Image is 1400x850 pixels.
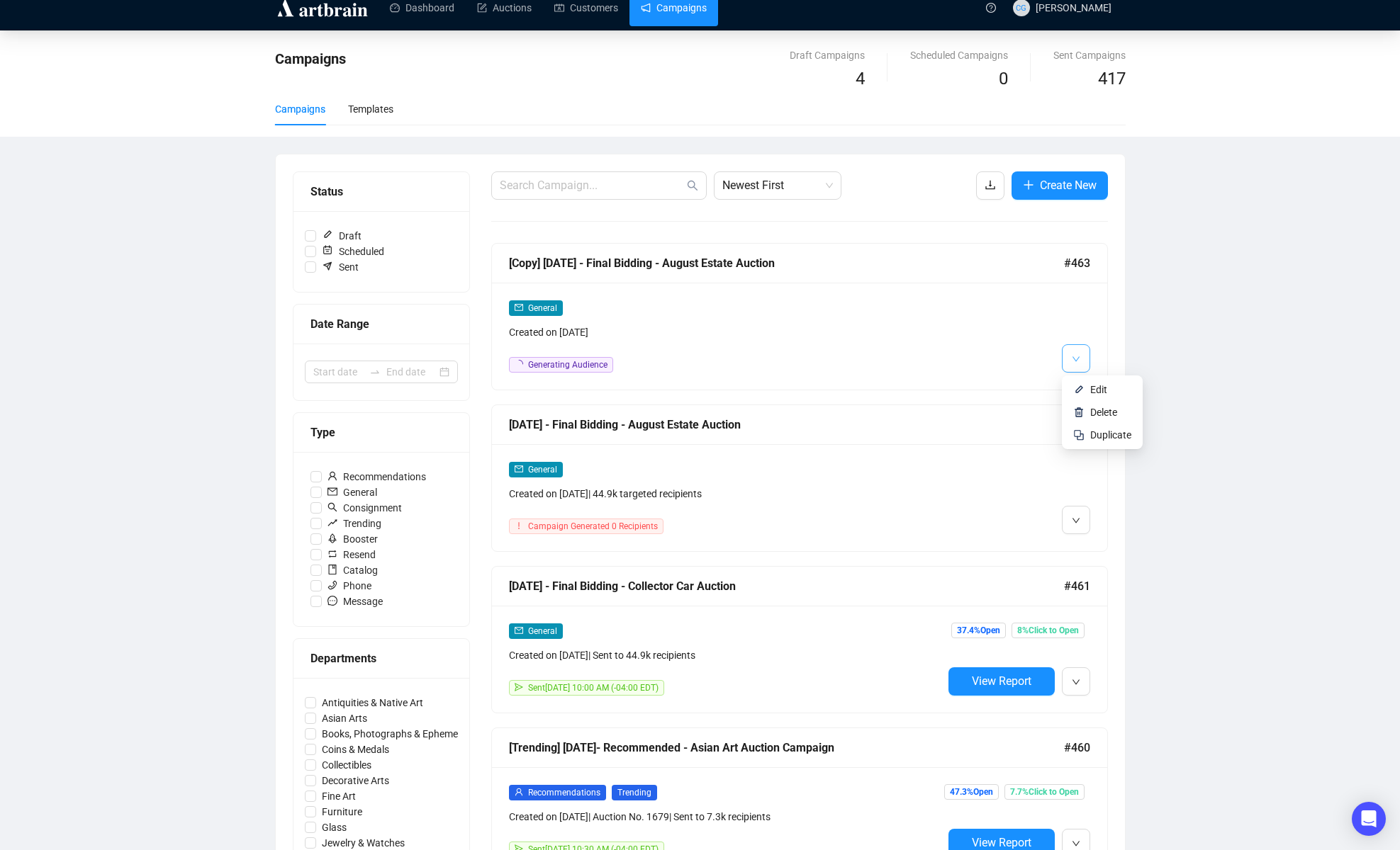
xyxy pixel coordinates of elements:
[316,788,362,804] span: Fine Art
[1004,784,1085,800] span: 7.7% Click to Open
[528,683,659,693] span: Sent [DATE] 10:00 AM (-04:00 EDT)
[514,360,523,369] span: loading
[790,47,865,63] div: Draft Campaigns
[310,183,452,200] div: Status
[322,484,383,500] span: General
[327,565,337,574] span: book
[1053,47,1126,63] div: Sent Campaigns
[322,516,387,531] span: Trending
[1064,739,1090,756] span: #460
[528,626,557,636] span: General
[509,577,1064,595] div: [DATE] - Final Bidding - Collector Car Auction
[1090,429,1131,441] span: Duplicate
[972,836,1031,849] span: View Report
[986,3,996,13] span: question-circle
[491,243,1108,390] a: [Copy] [DATE] - Final Bidding - August Estate Auction#463mailGeneralCreated on [DATE]loadingGener...
[1064,577,1090,595] span: #461
[327,533,337,543] span: rocket
[1012,171,1108,200] button: Create New
[515,626,523,635] span: mail
[515,683,523,691] span: send
[322,531,383,547] span: Booster
[275,101,325,117] div: Campaigns
[322,578,377,594] span: Phone
[1098,69,1126,89] span: 417
[515,521,523,530] span: exclamation
[313,364,364,380] input: Start date
[612,785,657,800] span: Trending
[1072,678,1080,686] span: down
[1072,516,1080,525] span: down
[1036,2,1111,13] span: [PERSON_NAME]
[999,69,1008,89] span: 0
[1352,802,1386,836] div: Open Intercom Messenger
[322,547,381,562] span: Resend
[509,739,1064,756] div: [Trending] [DATE]- Recommended - Asian Art Auction Campaign
[316,773,395,788] span: Decorative Arts
[316,804,368,820] span: Furniture
[1073,407,1085,418] img: svg+xml;base64,PHN2ZyB4bWxucz0iaHR0cDovL3d3dy53My5vcmcvMjAwMC9zdmciIHhtbG5zOnhsaW5rPSJodHRwOi8vd3...
[327,549,337,559] span: retweet
[310,424,452,441] div: Type
[316,820,352,835] span: Glass
[275,50,346,67] span: Campaigns
[310,315,452,333] div: Date Range
[322,562,383,578] span: Catalog
[509,486,943,501] div: Created on [DATE] | 44.9k targeted recipients
[322,469,432,484] span: Recommendations
[910,47,1008,63] div: Scheduled Campaigns
[1064,254,1090,272] span: #463
[1073,384,1085,395] img: svg+xml;base64,PHN2ZyB4bWxucz0iaHR0cDovL3d3dy53My5vcmcvMjAwMC9zdmciIHhtbG5zOnhsaW5rPSJodHRwOi8vd3...
[985,179,996,191] span: download
[310,650,452,667] div: Departments
[316,259,364,275] span: Sent
[316,757,377,773] span: Collectibles
[1040,176,1097,194] span: Create New
[327,487,337,497] span: mail
[322,594,388,609] span: Message
[1023,179,1034,191] span: plus
[515,465,523,473] span: mail
[687,180,698,191] span: search
[327,596,337,606] span: message
[316,228,367,244] span: Draft
[316,244,390,259] span: Scheduled
[722,172,833,199] span: Newest First
[386,364,437,380] input: End date
[327,502,337,512] span: search
[316,742,395,757] span: Coins & Medals
[1090,384,1107,395] span: Edit
[528,465,557,475] span: General
[500,177,684,194] input: Search Campaign...
[528,521,658,531] span: Campaign Generated 0 Recipients
[856,69,865,89] span: 4
[327,518,337,528] span: rise
[1016,1,1026,14] span: CG
[515,788,523,796] span: user
[515,303,523,312] span: mail
[491,404,1108,552] a: [DATE] - Final Bidding - August Estate Auction#462mailGeneralCreated on [DATE]| 44.9k targeted re...
[509,324,943,340] div: Created on [DATE]
[1072,355,1080,363] span: down
[348,101,393,117] div: Templates
[316,726,473,742] span: Books, Photographs & Ephemera
[369,366,381,378] span: to
[528,303,557,313] span: General
[528,360,607,370] span: Generating Audience
[491,566,1108,713] a: [DATE] - Final Bidding - Collector Car Auction#461mailGeneralCreated on [DATE]| Sent to 44.9k rec...
[316,710,373,726] span: Asian Arts
[948,667,1055,696] button: View Report
[316,695,429,710] span: Antiquities & Native Art
[327,471,337,481] span: user
[327,580,337,590] span: phone
[509,254,1064,272] div: [Copy] [DATE] - Final Bidding - August Estate Auction
[509,647,943,663] div: Created on [DATE] | Sent to 44.9k recipients
[1012,623,1085,638] span: 8% Click to Open
[1072,839,1080,848] span: down
[528,788,600,798] span: Recommendations
[322,500,408,516] span: Consignment
[972,674,1031,688] span: View Report
[944,784,999,800] span: 47.3% Open
[369,366,381,378] span: swap-right
[509,416,1064,433] div: [DATE] - Final Bidding - August Estate Auction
